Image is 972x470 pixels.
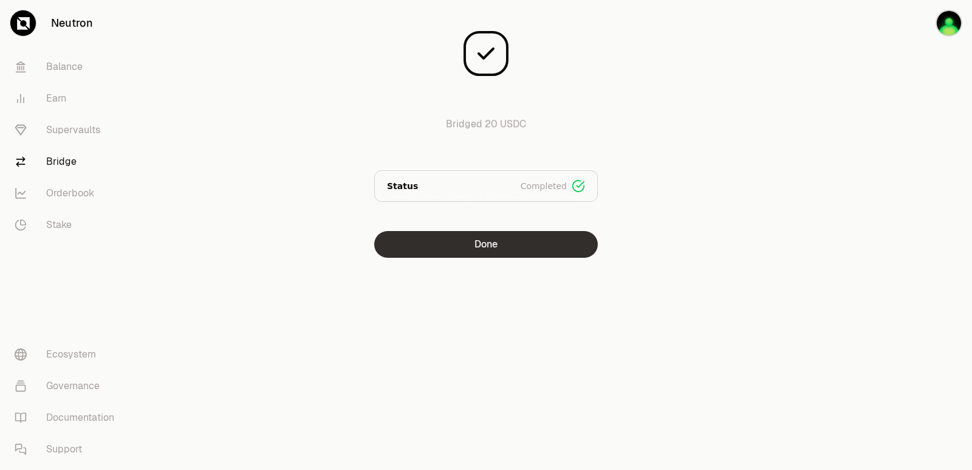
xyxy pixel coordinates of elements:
[5,51,131,83] a: Balance
[936,10,962,36] img: sandy mercy
[5,434,131,465] a: Support
[5,146,131,178] a: Bridge
[374,231,598,258] button: Done
[5,83,131,114] a: Earn
[521,180,567,192] span: Completed
[387,180,418,192] p: Status
[5,209,131,241] a: Stake
[374,117,598,146] p: Bridged 20 USDC
[5,402,131,434] a: Documentation
[5,370,131,402] a: Governance
[5,178,131,209] a: Orderbook
[5,339,131,370] a: Ecosystem
[5,114,131,146] a: Supervaults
